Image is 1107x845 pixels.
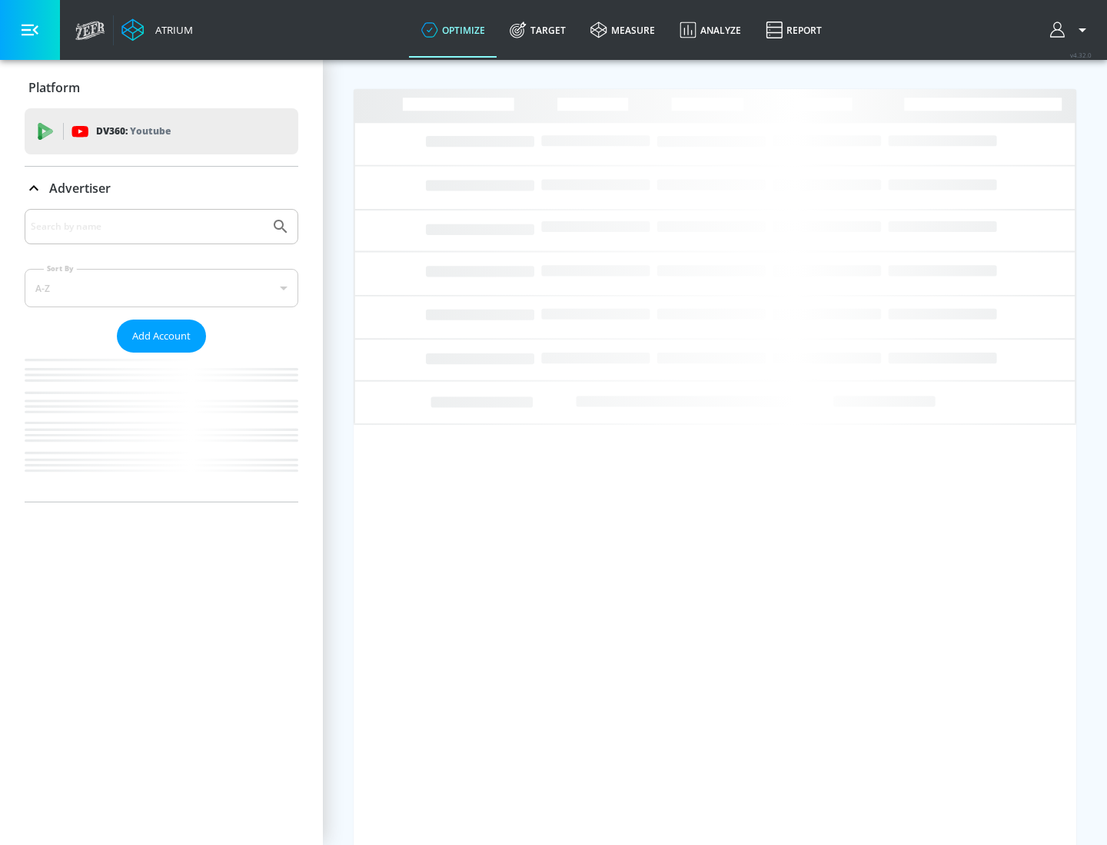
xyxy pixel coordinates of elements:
div: A-Z [25,269,298,307]
p: DV360: [96,123,171,140]
button: Add Account [117,320,206,353]
a: Atrium [121,18,193,41]
p: Platform [28,79,80,96]
div: Advertiser [25,209,298,502]
span: v 4.32.0 [1070,51,1092,59]
a: optimize [409,2,497,58]
div: DV360: Youtube [25,108,298,154]
div: Platform [25,66,298,109]
a: Target [497,2,578,58]
label: Sort By [44,263,77,273]
div: Atrium [149,23,193,37]
a: Report [753,2,834,58]
input: Search by name [31,217,264,237]
a: Analyze [667,2,753,58]
p: Youtube [130,123,171,139]
p: Advertiser [49,180,111,197]
span: Add Account [132,327,191,345]
div: Advertiser [25,167,298,210]
nav: list of Advertiser [25,353,298,502]
a: measure [578,2,667,58]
